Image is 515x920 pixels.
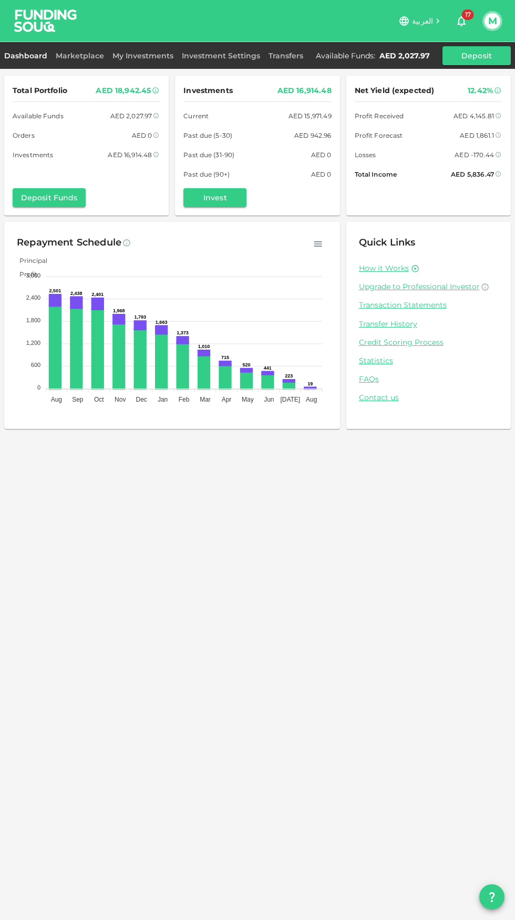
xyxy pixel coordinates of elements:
div: AED 942.96 [294,130,332,141]
span: Principal [12,257,47,264]
tspan: Sep [72,396,84,403]
span: Past due (31-90) [183,149,234,160]
span: Profit [12,270,37,278]
div: AED 1,861.1 [460,130,494,141]
a: How it Works [359,263,409,273]
tspan: 3,000 [26,272,41,279]
tspan: Aug [306,396,317,403]
a: Dashboard [4,51,51,60]
div: AED 0 [311,149,332,160]
tspan: Oct [94,396,104,403]
tspan: Apr [222,396,232,403]
a: Upgrade to Professional Investor [359,282,498,292]
span: Available Funds [13,110,64,121]
span: Past due (90+) [183,169,230,180]
div: AED 5,836.47 [451,169,494,180]
span: Losses [355,149,376,160]
button: Deposit Funds [13,188,86,207]
div: AED 4,145.81 [454,110,494,121]
a: Credit Scoring Process [359,338,498,347]
tspan: Aug [51,396,62,403]
tspan: Feb [179,396,190,403]
span: Quick Links [359,237,416,248]
span: Current [183,110,209,121]
a: Transfers [264,51,307,60]
div: 12.42% [468,84,493,97]
span: 17 [462,9,474,20]
button: Invest [183,188,246,207]
div: AED 16,914.48 [277,84,332,97]
a: Transfer History [359,319,498,329]
span: Profit Forecast [355,130,403,141]
div: AED 15,971.49 [289,110,332,121]
tspan: 1,800 [26,317,41,323]
a: My Investments [108,51,178,60]
tspan: May [242,396,254,403]
a: Transaction Statements [359,300,498,310]
button: question [479,884,504,909]
span: Investments [183,84,232,97]
tspan: Dec [136,396,147,403]
a: Marketplace [51,51,108,60]
div: AED -170.44 [455,149,494,160]
tspan: 1,200 [26,340,41,346]
tspan: 600 [31,362,40,368]
tspan: Jan [158,396,168,403]
a: Contact us [359,393,498,403]
span: Past due (5-30) [183,130,232,141]
button: M [485,13,500,29]
tspan: Nov [115,396,126,403]
tspan: Jun [264,396,274,403]
span: Investments [13,149,53,160]
div: AED 2,027.97 [379,51,430,60]
div: AED 0 [311,169,332,180]
span: Total Income [355,169,397,180]
tspan: 2,400 [26,294,41,301]
div: AED 16,914.48 [108,149,152,160]
button: 17 [451,11,472,32]
span: Upgrade to Professional Investor [359,282,480,291]
div: Available Funds : [316,51,375,60]
a: Investment Settings [178,51,264,60]
tspan: Mar [200,396,211,403]
a: FAQs [359,374,498,384]
span: العربية [412,16,433,26]
span: Profit Received [355,110,404,121]
span: Total Portfolio [13,84,67,97]
tspan: [DATE] [280,396,300,403]
a: Statistics [359,356,498,366]
div: Repayment Schedule [17,234,121,251]
span: Orders [13,130,35,141]
div: AED 18,942.45 [96,84,151,97]
tspan: 0 [37,384,40,391]
div: AED 2,027.97 [110,110,152,121]
div: AED 0 [132,130,152,141]
span: Net Yield (expected) [355,84,435,97]
button: Deposit [442,46,511,65]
